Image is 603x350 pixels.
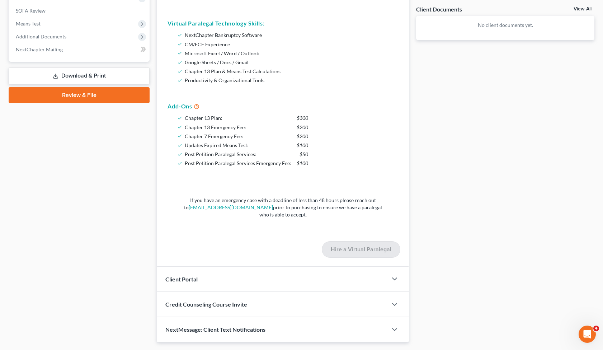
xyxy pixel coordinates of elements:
span: Credit Counseling Course Invite [165,301,247,308]
span: $200 [297,132,308,141]
span: Means Test [16,20,41,27]
button: Hire a Virtual Paralegal [322,241,400,258]
span: SOFA Review [16,8,46,14]
span: $300 [297,113,308,122]
span: Chapter 13 Plan: [185,115,222,121]
li: Google Sheets / Docs / Gmail [185,58,395,67]
span: Client Portal [165,276,198,283]
h5: Virtual Paralegal Technology Skills: [168,19,398,28]
li: CM/ECF Experience [185,40,395,49]
li: Microsoft Excel / Word / Outlook [185,49,395,58]
span: Chapter 13 Emergency Fee: [185,124,246,130]
span: $50 [300,150,308,159]
a: View All [574,6,592,11]
p: If you have an emergency case with a deadline of less than 48 hours please reach out to prior to ... [179,197,387,218]
span: Chapter 7 Emergency Fee: [185,133,243,139]
span: $200 [297,123,308,132]
h5: Add-Ons [168,102,398,111]
li: NextChapter Bankruptcy Software [185,31,395,39]
li: Chapter 13 Plan & Means Test Calculations [185,67,395,76]
span: NextMessage: Client Text Notifications [165,326,265,333]
a: SOFA Review [10,4,150,17]
span: $100 [297,159,308,168]
iframe: Intercom live chat [579,326,596,343]
span: NextChapter Mailing [16,46,63,52]
span: 4 [593,326,599,331]
span: Additional Documents [16,33,66,39]
span: Post Petition Paralegal Services Emergency Fee: [185,160,291,166]
a: NextChapter Mailing [10,43,150,56]
a: [EMAIL_ADDRESS][DOMAIN_NAME] [189,204,273,210]
span: $100 [297,141,308,150]
span: Updates Expired Means Test: [185,142,249,148]
a: Review & File [9,87,150,103]
p: No client documents yet. [422,22,589,29]
li: Productivity & Organizational Tools [185,76,395,85]
div: Client Documents [416,5,462,13]
a: Download & Print [9,67,150,84]
span: Post Petition Paralegal Services: [185,151,256,157]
